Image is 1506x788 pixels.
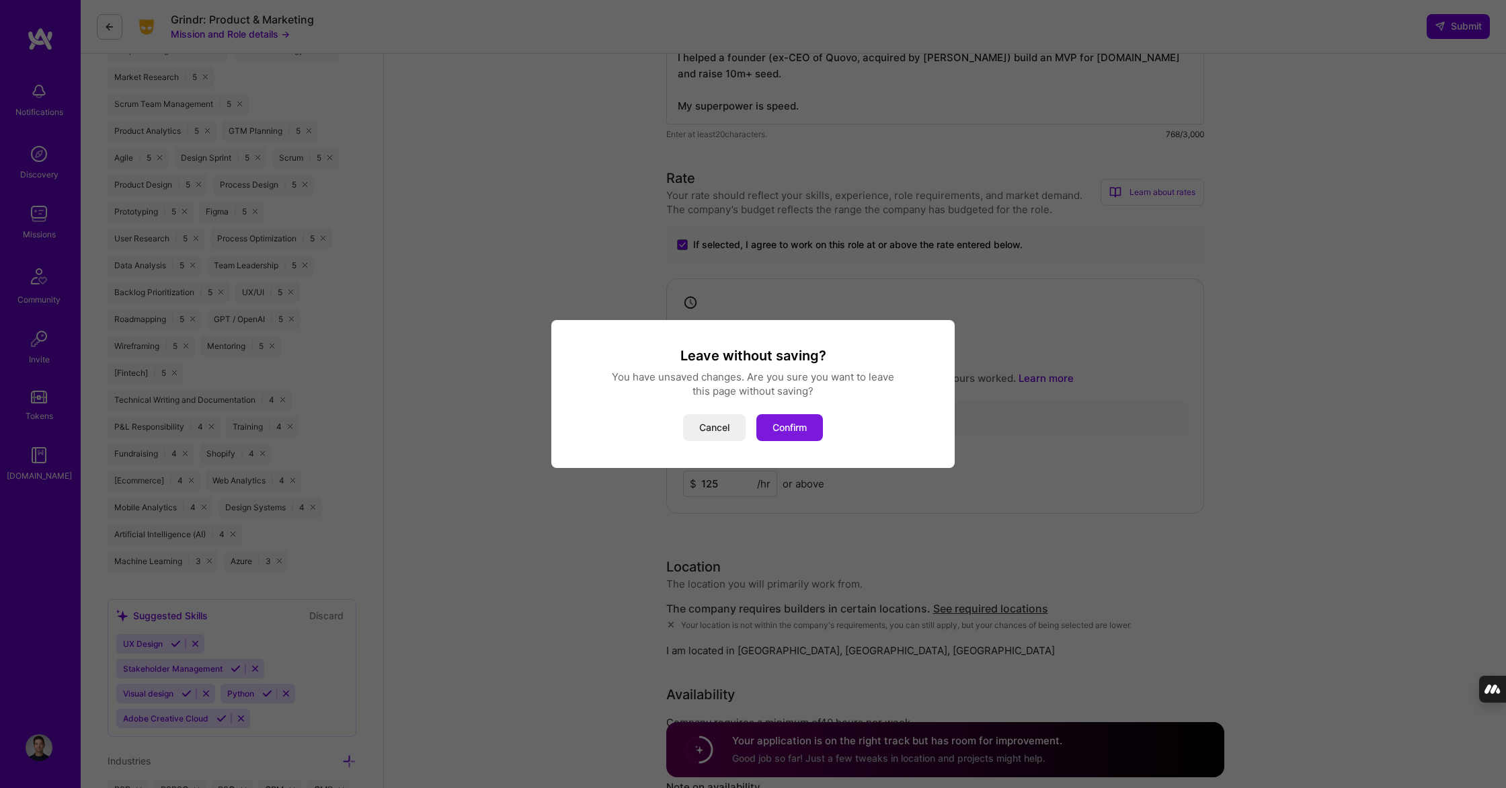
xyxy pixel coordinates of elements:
div: modal [551,320,955,468]
div: this page without saving? [567,384,939,398]
div: You have unsaved changes. Are you sure you want to leave [567,370,939,384]
button: Confirm [756,414,823,441]
h3: Leave without saving? [567,347,939,364]
button: Cancel [683,414,746,441]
